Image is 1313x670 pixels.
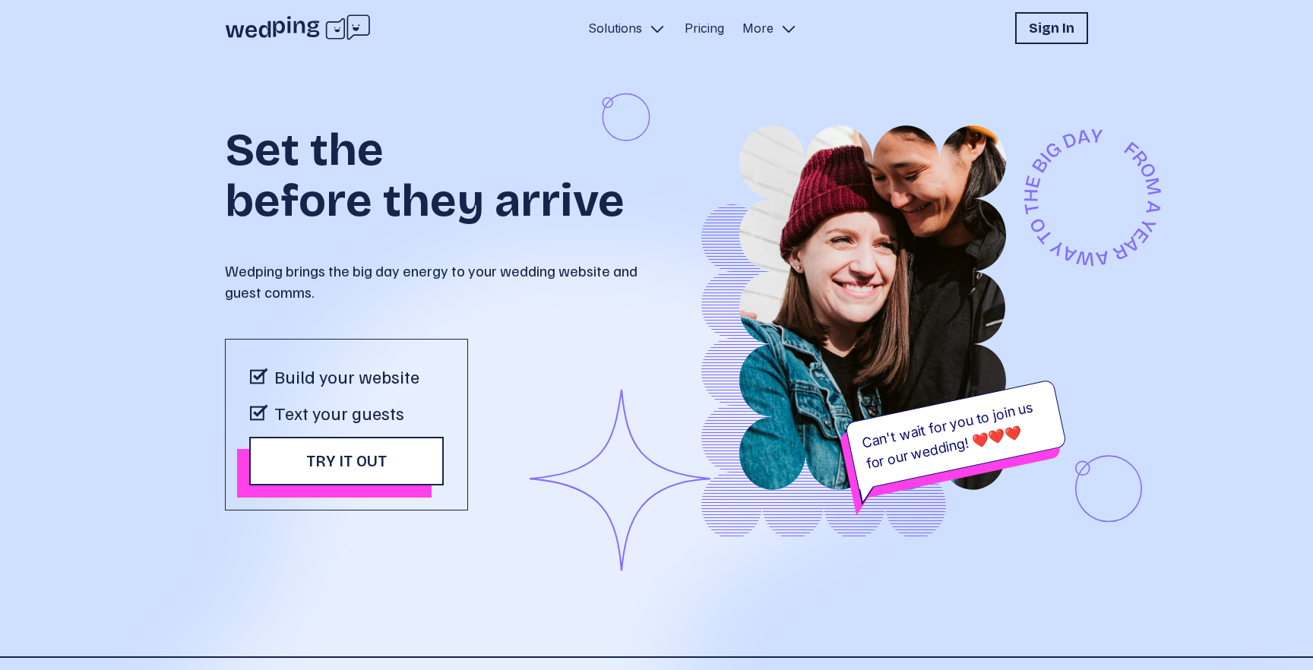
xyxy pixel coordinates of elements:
[656,125,1088,490] img: couple
[225,105,656,223] h1: Set the before they arrive
[274,364,419,388] p: Build your website
[742,19,774,37] p: More
[1015,12,1088,44] button: Sign In
[1029,17,1074,39] h1: Sign In
[249,437,444,485] button: Try it out
[736,12,804,44] button: More
[582,12,804,44] nav: Primary Navigation
[582,12,672,44] button: Solutions
[274,400,404,425] p: Text your guests
[685,19,724,37] a: Pricing
[306,452,387,470] span: Try it out
[225,260,656,302] p: Wedping brings the big day energy to your wedding website and guest comms.
[588,19,642,37] p: Solutions
[845,379,1068,490] div: Can't wait for you to join us for our wedding! ❤️️️❤️️️❤️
